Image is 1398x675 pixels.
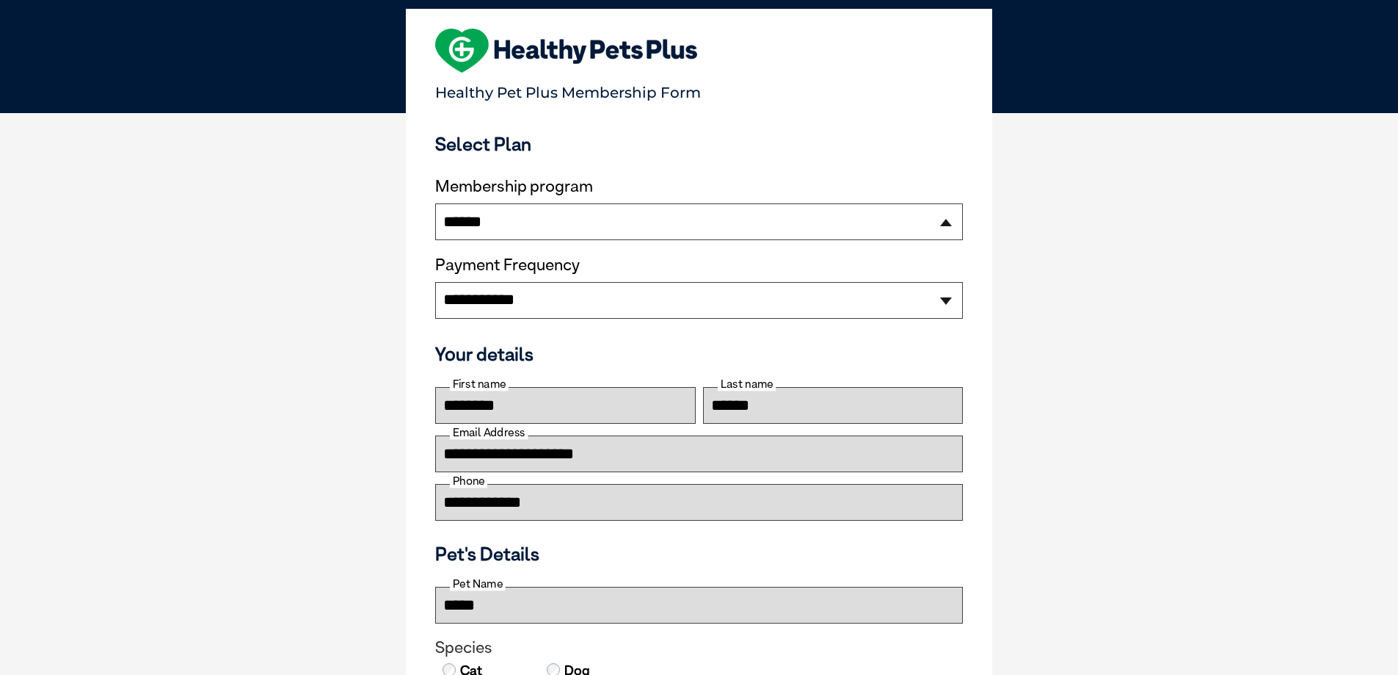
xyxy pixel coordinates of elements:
h3: Select Plan [435,133,963,155]
img: heart-shape-hpp-logo-large.png [435,29,697,73]
label: Payment Frequency [435,256,580,275]
label: First name [450,378,509,391]
label: Last name [718,378,776,391]
h3: Pet's Details [429,543,969,565]
h3: Your details [435,343,963,365]
p: Healthy Pet Plus Membership Form [435,77,963,101]
label: Email Address [450,426,528,439]
legend: Species [435,638,963,657]
label: Phone [450,474,487,488]
label: Membership program [435,177,963,196]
